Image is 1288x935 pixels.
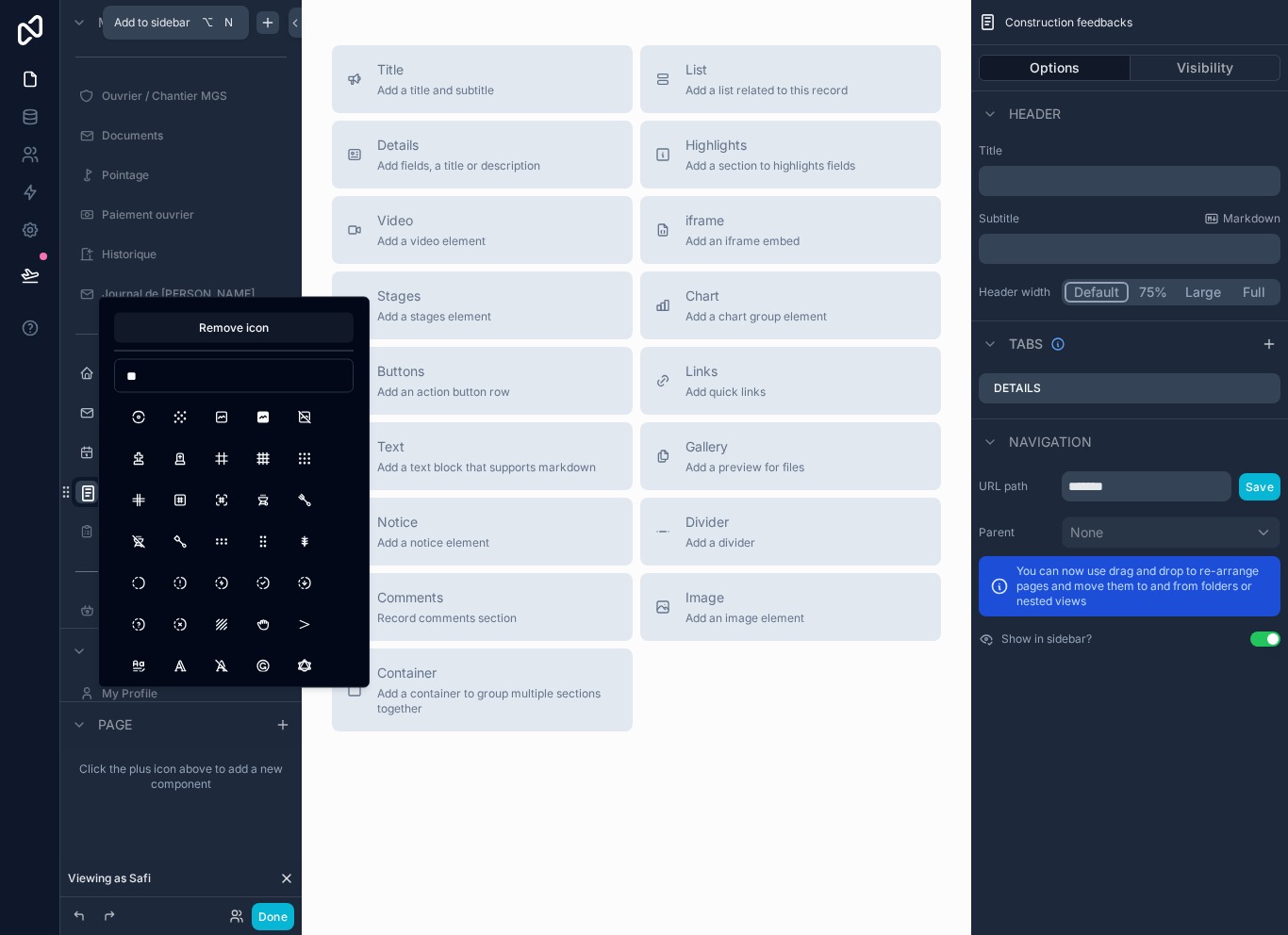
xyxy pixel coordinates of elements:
[60,746,302,807] div: Click the plus icon above to add a new component
[102,89,287,104] label: Ouvrier / Chantier MGS
[377,611,517,626] span: Record comments section
[1009,105,1061,123] span: Header
[640,347,941,415] button: LinksAdd quick links
[163,442,197,476] button: Grave2
[685,513,755,532] span: Divider
[685,611,804,626] span: Add an image element
[102,128,287,143] a: Documents
[102,168,287,183] a: Pointage
[205,525,239,559] button: GripHorizontal
[163,566,197,600] button: ProgressAlert
[288,525,322,559] button: Growth
[640,422,941,490] button: GalleryAdd a preview for files
[1131,55,1281,81] button: Visibility
[1129,282,1177,303] button: 75%
[114,15,190,30] span: Add to sidebar
[685,136,855,155] span: Highlights
[1204,211,1280,226] a: Markdown
[246,401,280,435] button: GraphFilled
[122,608,156,642] button: ProgressHelp
[994,381,1041,396] label: Details
[685,309,827,324] span: Add a chart group element
[332,498,633,566] button: NoticeAdd a notice element
[102,287,287,302] label: Journal de [PERSON_NAME]
[1070,523,1103,542] span: None
[640,573,941,641] button: ImageAdd an image element
[685,385,766,400] span: Add quick links
[1009,433,1092,451] span: Navigation
[377,664,618,682] span: Container
[288,401,322,435] button: GraphOff
[640,498,941,566] button: DividerAdd a divider
[246,442,280,476] button: Grid4x4
[377,309,491,324] span: Add a stages element
[122,401,156,435] button: Gradienter
[685,287,827,305] span: Chart
[685,588,804,607] span: Image
[246,525,280,559] button: GripVertical
[1009,335,1043,353] span: Tabs
[685,211,800,230] span: iframe
[122,525,156,559] button: GrillOff
[1177,282,1230,303] button: Large
[377,136,540,155] span: Details
[377,385,510,400] span: Add an action button row
[640,271,941,339] button: ChartAdd a chart group element
[685,158,855,173] span: Add a section to highlights fields
[102,686,287,701] label: My Profile
[979,143,1280,158] label: Title
[377,588,517,607] span: Comments
[122,484,156,517] button: GridGoldenratio
[288,484,322,517] button: GrillFork
[205,401,239,435] button: Graph
[246,566,280,600] button: ProgressCheck
[221,15,236,30] span: N
[377,362,510,381] span: Buttons
[122,566,156,600] button: Progress
[685,83,848,98] span: Add a list related to this record
[288,442,322,476] button: GridDots
[102,247,287,262] a: Historique
[288,566,322,600] button: ProgressDown
[640,45,941,113] button: ListAdd a list related to this record
[377,287,491,305] span: Stages
[200,15,215,30] span: ⌥
[246,649,280,683] button: BrandGrammarly
[246,608,280,642] button: HandGrab
[640,121,941,189] button: HighlightsAdd a section to highlights fields
[205,484,239,517] button: GridScan
[685,535,755,550] span: Add a divider
[1230,282,1278,303] button: Full
[979,234,1280,264] div: scrollable content
[1239,473,1280,500] button: Save
[332,573,633,641] button: CommentsRecord comments section
[979,525,1054,540] label: Parent
[685,234,800,249] span: Add an iframe embed
[122,649,156,683] button: TextGrammar
[332,196,633,264] button: VideoAdd a video element
[640,196,941,264] button: iframeAdd an iframe embed
[205,649,239,683] button: TypographyOff
[377,535,489,550] span: Add a notice element
[332,648,633,731] button: ContainerAdd a container to group multiple sections together
[377,158,540,173] span: Add fields, a title or description
[979,479,1054,494] label: URL path
[163,401,197,435] button: Grain
[332,271,633,339] button: StagesAdd a stages element
[163,649,197,683] button: Typography
[102,207,287,222] label: Paiement ouvrier
[685,362,766,381] span: Links
[122,442,156,476] button: Grave
[288,608,322,642] button: MathGreater
[163,484,197,517] button: GridPattern
[685,437,804,456] span: Gallery
[377,60,494,79] span: Title
[252,903,294,930] button: Done
[377,211,486,230] span: Video
[1016,564,1269,609] p: You can now use drag and drop to re-arrange pages and move them to and from folders or nested views
[979,55,1131,81] button: Options
[163,608,197,642] button: ProgressX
